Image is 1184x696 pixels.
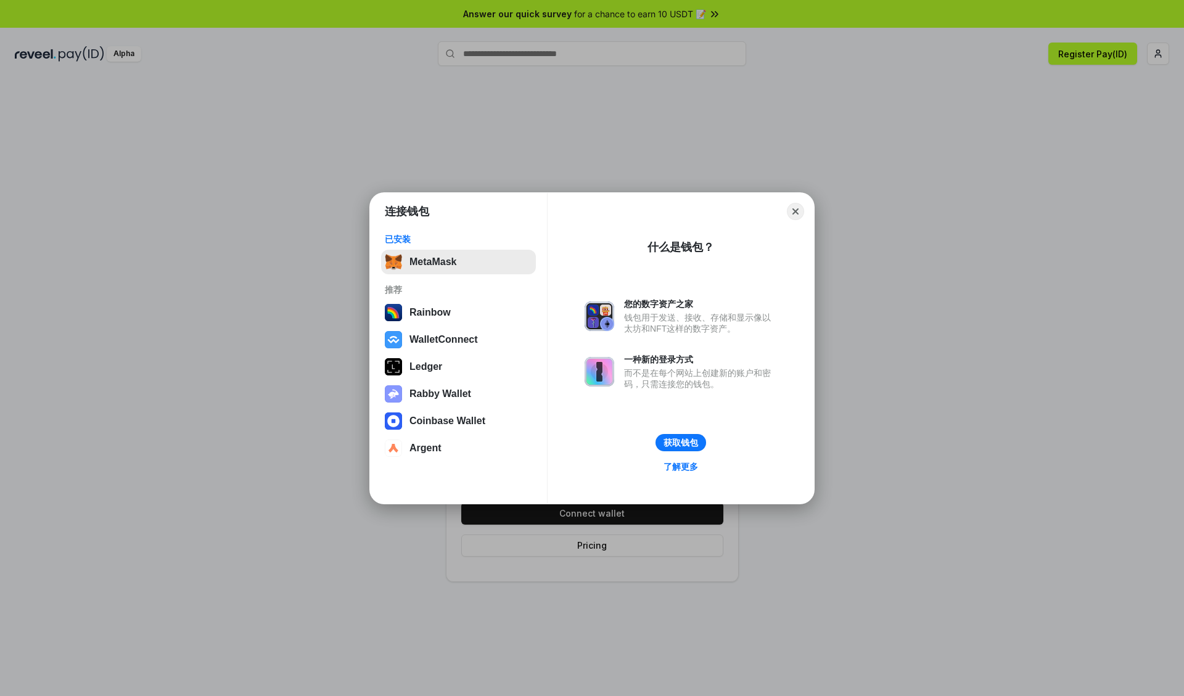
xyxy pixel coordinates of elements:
[385,331,402,348] img: svg+xml,%3Csvg%20width%3D%2228%22%20height%3D%2228%22%20viewBox%3D%220%200%2028%2028%22%20fill%3D...
[409,334,478,345] div: WalletConnect
[787,203,804,220] button: Close
[381,250,536,274] button: MetaMask
[381,382,536,406] button: Rabby Wallet
[624,367,777,390] div: 而不是在每个网站上创建新的账户和密码，只需连接您的钱包。
[664,461,698,472] div: 了解更多
[385,234,532,245] div: 已安装
[385,304,402,321] img: svg+xml,%3Csvg%20width%3D%22120%22%20height%3D%22120%22%20viewBox%3D%220%200%20120%20120%22%20fil...
[647,240,714,255] div: 什么是钱包？
[624,354,777,365] div: 一种新的登录方式
[624,298,777,309] div: 您的数字资产之家
[381,300,536,325] button: Rainbow
[656,434,706,451] button: 获取钱包
[381,354,536,379] button: Ledger
[409,416,485,427] div: Coinbase Wallet
[381,436,536,461] button: Argent
[409,361,442,372] div: Ledger
[385,284,532,295] div: 推荐
[585,357,614,387] img: svg+xml,%3Csvg%20xmlns%3D%22http%3A%2F%2Fwww.w3.org%2F2000%2Fsvg%22%20fill%3D%22none%22%20viewBox...
[585,301,614,331] img: svg+xml,%3Csvg%20xmlns%3D%22http%3A%2F%2Fwww.w3.org%2F2000%2Fsvg%22%20fill%3D%22none%22%20viewBox...
[664,437,698,448] div: 获取钱包
[409,256,456,268] div: MetaMask
[656,459,705,475] a: 了解更多
[385,358,402,375] img: svg+xml,%3Csvg%20xmlns%3D%22http%3A%2F%2Fwww.w3.org%2F2000%2Fsvg%22%20width%3D%2228%22%20height%3...
[409,388,471,399] div: Rabby Wallet
[624,312,777,334] div: 钱包用于发送、接收、存储和显示像以太坊和NFT这样的数字资产。
[385,385,402,403] img: svg+xml,%3Csvg%20xmlns%3D%22http%3A%2F%2Fwww.w3.org%2F2000%2Fsvg%22%20fill%3D%22none%22%20viewBox...
[385,253,402,271] img: svg+xml,%3Csvg%20fill%3D%22none%22%20height%3D%2233%22%20viewBox%3D%220%200%2035%2033%22%20width%...
[385,412,402,430] img: svg+xml,%3Csvg%20width%3D%2228%22%20height%3D%2228%22%20viewBox%3D%220%200%2028%2028%22%20fill%3D...
[381,409,536,433] button: Coinbase Wallet
[381,327,536,352] button: WalletConnect
[409,443,442,454] div: Argent
[385,204,429,219] h1: 连接钱包
[385,440,402,457] img: svg+xml,%3Csvg%20width%3D%2228%22%20height%3D%2228%22%20viewBox%3D%220%200%2028%2028%22%20fill%3D...
[409,307,451,318] div: Rainbow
